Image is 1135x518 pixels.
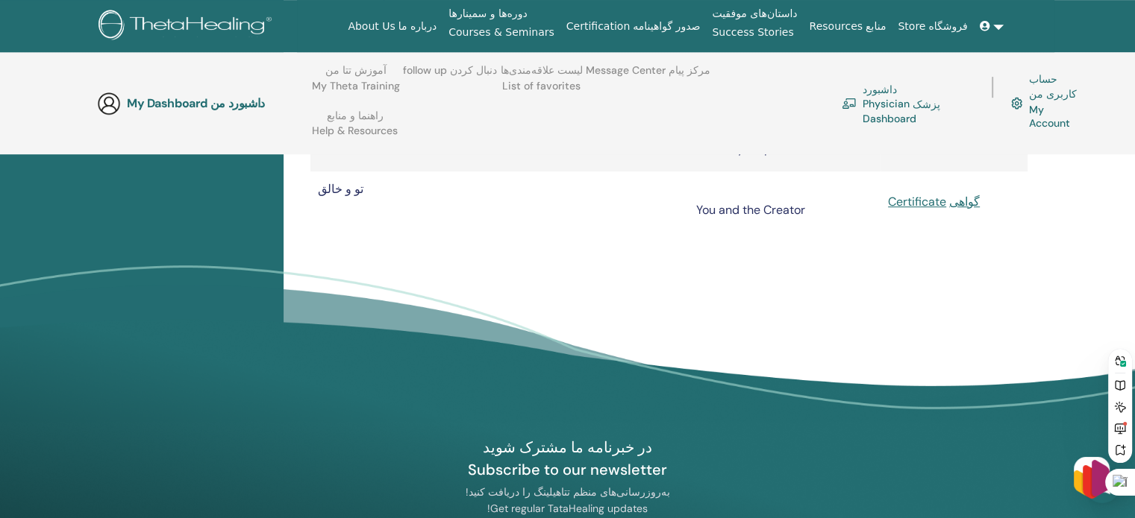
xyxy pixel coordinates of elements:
[448,7,554,40] font: دوره‌ها و سمینارها
[586,64,710,88] a: مرکز پیامMessage Center
[348,20,437,32] font: درباره ما
[395,485,740,515] font: به‌روزرسانی‌های منظم تتاهیلینگ را دریافت کنید!
[502,79,581,92] sider-trans-text: List of favorites
[696,202,805,218] sider-trans-text: You and the Creator
[566,20,701,32] font: صدور گواهینامه
[403,64,497,88] a: دنبال کردنfollow up
[586,63,710,77] font: مرکز پیام
[898,20,967,32] font: فروشگاه
[560,13,707,40] a: صدور گواهینامهCertification
[312,63,400,92] font: آموزش تتا من
[888,194,980,209] a: گواهیCertificate
[403,63,447,77] sider-trans-text: follow up
[312,64,400,110] a: آموزش تتا منMy Theta Training
[99,10,277,43] img: logo.png
[863,83,940,125] font: داشبورد پزشک
[318,181,805,219] font: تو و خالق
[501,63,583,92] font: لیست علاقه‌مندی‌ها
[712,26,793,38] sider-trans-text: Success Stories
[809,20,863,32] sider-trans-text: Resources
[312,110,398,155] a: راهنما و منابعHelp & Resources
[312,109,398,138] font: راهنما و منابع
[395,438,740,479] font: در خبرنامه ما مشترک شوید
[312,79,400,92] sider-trans-text: My Theta Training
[898,20,925,32] sider-trans-text: Store
[888,194,980,209] font: گواهی
[501,64,583,110] a: لیست علاقه‌مندی‌هاList of favorites
[487,502,648,515] sider-trans-text: Get regular TataHealing updates!
[1011,71,1081,136] a: حساب کاربری منMy Account
[312,124,398,137] sider-trans-text: Help & Resources
[1028,72,1081,130] font: حساب کاربری من
[403,63,497,77] font: دنبال کردن
[127,95,207,111] sider-trans-text: My Dashboard
[342,13,443,40] a: درباره ماAbout Us
[712,7,797,40] font: داستان‌های موفقیت
[892,13,973,40] a: فروشگاهStore
[566,20,630,32] sider-trans-text: Certification
[127,95,265,111] font: داشبورد من
[1028,103,1069,130] sider-trans-text: My Account
[842,71,974,136] a: داشبورد پزشکPhysician Dashboard
[842,98,857,109] img: chalkboard-teacher.svg
[803,13,892,40] a: منابعResources
[586,63,666,77] sider-trans-text: Message Center
[888,194,946,209] sider-trans-text: Certificate
[468,460,667,479] sider-trans-text: Subscribe to our newsletter
[348,20,395,32] sider-trans-text: About Us
[448,26,554,38] sider-trans-text: Courses & Seminars
[97,92,121,116] img: generic-user-icon.jpg
[1011,95,1023,112] img: cog.svg
[809,20,886,32] font: منابع
[863,97,916,124] sider-trans-text: Physician Dashboard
